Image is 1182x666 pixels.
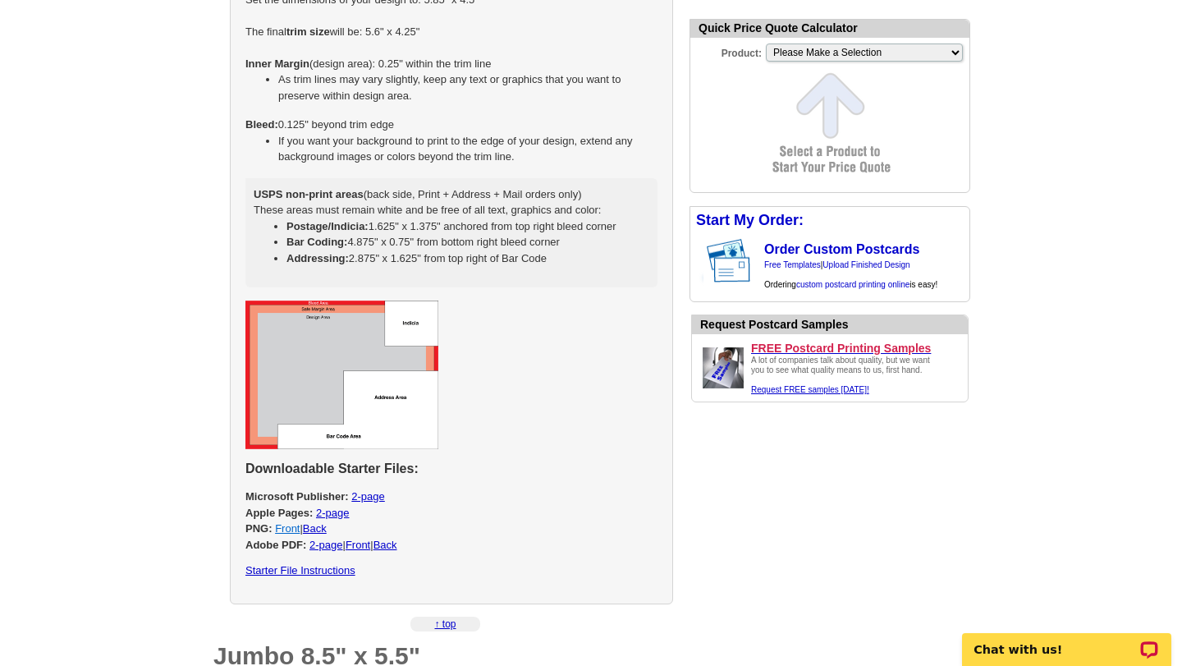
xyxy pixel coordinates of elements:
[690,207,969,234] div: Start My Order:
[316,507,349,519] a: 2-page
[275,522,300,535] a: Front
[245,462,419,475] strong: Downloadable Starter Files:
[303,522,327,535] a: Back
[764,260,821,269] a: Free Templates
[690,20,969,38] div: Quick Price Quote Calculator
[245,490,349,503] strong: Microsoft Publisher:
[245,564,355,576] a: Starter File Instructions
[286,25,330,38] strong: trim size
[351,490,384,503] a: 2-page
[278,133,657,165] li: If you want your background to print to the edge of your design, extend any background images or ...
[245,539,306,551] strong: Adobe PDF:
[254,188,364,200] strong: USPS non-print areas
[346,539,370,551] a: Front
[245,522,273,535] strong: PNG:
[286,252,349,264] strong: Addressing:
[245,118,278,131] strong: Bleed:
[699,343,748,393] img: Upload a design ready to be printed
[751,356,940,395] div: A lot of companies talk about quality, but we want you to see what quality means to us, first hand.
[245,301,438,449] img: regular postcard starter files
[278,71,657,103] li: As trim lines may vary slightly, keep any text or graphics that you want to preserve within desig...
[245,489,657,553] p: | | |
[286,218,649,235] li: 1.625" x 1.375" anchored from top right bleed corner
[373,539,397,551] a: Back
[286,250,649,267] li: 2.875" x 1.625" from top right of Bar Code
[751,341,961,356] a: FREE Postcard Printing Samples
[764,242,919,256] a: Order Custom Postcards
[245,57,309,70] strong: Inner Margin
[245,507,313,519] strong: Apple Pages:
[796,280,909,289] a: custom postcard printing online
[751,385,869,394] a: Request FREE samples [DATE]!
[822,260,909,269] a: Upload Finished Design
[309,539,342,551] a: 2-page
[700,316,968,333] div: Request Postcard Samples
[764,260,937,289] span: | Ordering is easy!
[703,234,762,288] img: post card showing stamp and address area
[951,614,1182,666] iframe: LiveChat chat widget
[286,234,649,250] li: 4.875" x 0.75" from bottom right bleed corner
[690,234,703,288] img: background image for postcard
[245,178,657,288] div: (back side, Print + Address + Mail orders only) These areas must remain white and be free of all ...
[690,42,764,61] label: Product:
[286,236,347,248] strong: Bar Coding:
[286,220,369,232] strong: Postage/Indicia:
[434,618,456,630] a: ↑ top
